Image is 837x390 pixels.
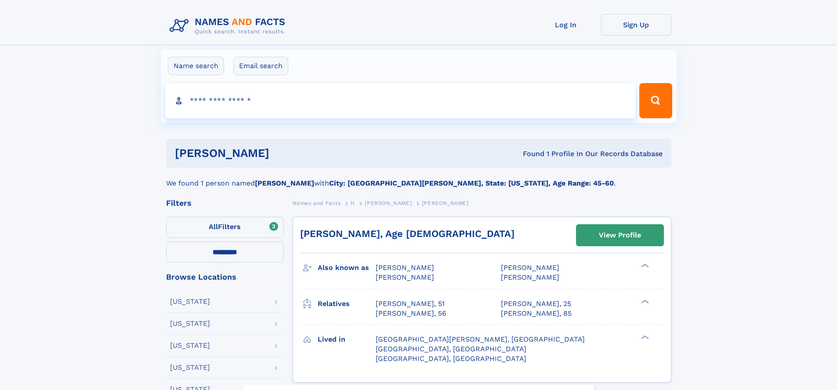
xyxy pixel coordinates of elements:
div: [US_STATE] [170,342,210,349]
span: [PERSON_NAME] [501,263,559,272]
a: [PERSON_NAME], 85 [501,309,572,318]
span: [PERSON_NAME] [365,200,412,206]
label: Name search [168,57,224,75]
b: [PERSON_NAME] [255,179,314,187]
div: Filters [166,199,284,207]
h3: Also known as [318,260,376,275]
a: [PERSON_NAME], 56 [376,309,446,318]
span: [GEOGRAPHIC_DATA][PERSON_NAME], [GEOGRAPHIC_DATA] [376,335,585,343]
div: ❯ [639,263,649,269]
a: [PERSON_NAME], Age [DEMOGRAPHIC_DATA] [300,228,515,239]
a: Log In [531,14,601,36]
div: Found 1 Profile In Our Records Database [396,149,663,159]
div: View Profile [599,225,641,245]
span: [GEOGRAPHIC_DATA], [GEOGRAPHIC_DATA] [376,345,526,353]
img: Logo Names and Facts [166,14,293,38]
span: [PERSON_NAME] [422,200,469,206]
a: View Profile [576,225,663,246]
h1: [PERSON_NAME] [175,148,396,159]
label: Filters [166,217,284,238]
a: Names and Facts [293,197,341,208]
a: [PERSON_NAME] [365,197,412,208]
input: search input [165,83,636,118]
a: Sign Up [601,14,671,36]
a: [PERSON_NAME], 51 [376,299,445,309]
span: [PERSON_NAME] [376,263,434,272]
div: [US_STATE] [170,364,210,371]
div: [US_STATE] [170,320,210,327]
span: [PERSON_NAME] [501,273,559,281]
div: Browse Locations [166,273,284,281]
span: H [351,200,355,206]
div: We found 1 person named with . [166,168,671,189]
button: Search Button [639,83,672,118]
h3: Relatives [318,296,376,311]
div: ❯ [639,299,649,304]
b: City: [GEOGRAPHIC_DATA][PERSON_NAME], State: [US_STATE], Age Range: 45-60 [329,179,614,187]
h3: Lived in [318,332,376,347]
a: H [351,197,355,208]
span: [GEOGRAPHIC_DATA], [GEOGRAPHIC_DATA] [376,354,526,363]
div: [US_STATE] [170,298,210,305]
a: [PERSON_NAME], 25 [501,299,571,309]
label: Email search [233,57,288,75]
span: [PERSON_NAME] [376,273,434,281]
span: All [209,222,218,231]
div: ❯ [639,334,649,340]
